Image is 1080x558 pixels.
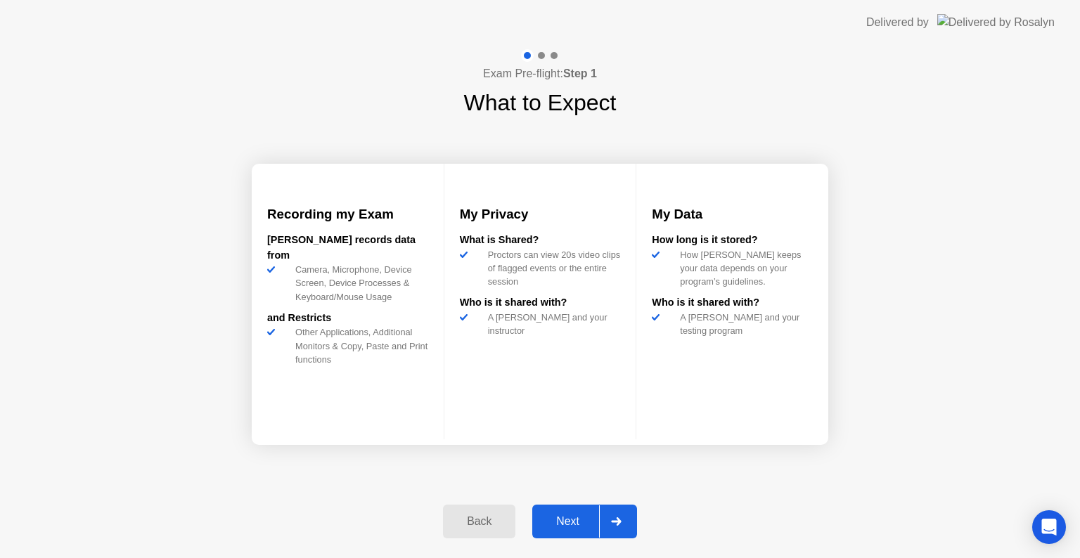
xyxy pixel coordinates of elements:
[460,205,621,224] h3: My Privacy
[267,311,428,326] div: and Restricts
[532,505,637,538] button: Next
[460,233,621,248] div: What is Shared?
[464,86,617,119] h1: What to Expect
[267,233,428,263] div: [PERSON_NAME] records data from
[652,295,813,311] div: Who is it shared with?
[652,233,813,248] div: How long is it stored?
[482,248,621,289] div: Proctors can view 20s video clips of flagged events or the entire session
[652,205,813,224] h3: My Data
[290,263,428,304] div: Camera, Microphone, Device Screen, Device Processes & Keyboard/Mouse Usage
[460,295,621,311] div: Who is it shared with?
[674,311,813,337] div: A [PERSON_NAME] and your testing program
[443,505,515,538] button: Back
[290,325,428,366] div: Other Applications, Additional Monitors & Copy, Paste and Print functions
[483,65,597,82] h4: Exam Pre-flight:
[536,515,599,528] div: Next
[563,67,597,79] b: Step 1
[447,515,511,528] div: Back
[866,14,929,31] div: Delivered by
[674,248,813,289] div: How [PERSON_NAME] keeps your data depends on your program’s guidelines.
[482,311,621,337] div: A [PERSON_NAME] and your instructor
[937,14,1055,30] img: Delivered by Rosalyn
[267,205,428,224] h3: Recording my Exam
[1032,510,1066,544] div: Open Intercom Messenger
